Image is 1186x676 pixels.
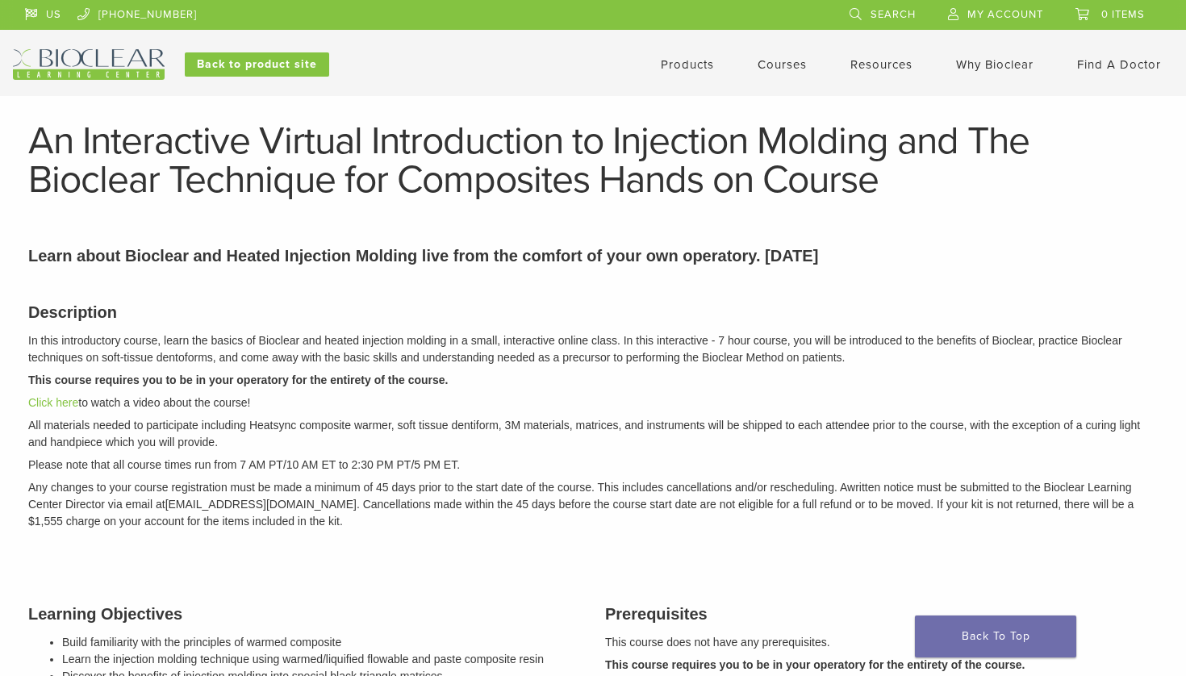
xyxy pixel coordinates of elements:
[758,57,807,72] a: Courses
[28,122,1158,199] h1: An Interactive Virtual Introduction to Injection Molding and The Bioclear Technique for Composite...
[28,481,1134,528] em: written notice must be submitted to the Bioclear Learning Center Director via email at [EMAIL_ADD...
[62,651,581,668] li: Learn the injection molding technique using warmed/liquified flowable and paste composite resin
[967,8,1043,21] span: My Account
[605,602,1158,626] h3: Prerequisites
[1077,57,1161,72] a: Find A Doctor
[28,417,1158,451] p: All materials needed to participate including Heatsync composite warmer, soft tissue dentiform, 3...
[1101,8,1145,21] span: 0 items
[28,373,448,386] strong: This course requires you to be in your operatory for the entirety of the course.
[605,634,1158,651] p: This course does not have any prerequisites.
[850,57,912,72] a: Resources
[871,8,916,21] span: Search
[605,658,1025,671] strong: This course requires you to be in your operatory for the entirety of the course.
[28,602,581,626] h3: Learning Objectives
[28,396,78,409] a: Click here
[28,481,847,494] span: Any changes to your course registration must be made a minimum of 45 days prior to the start date...
[185,52,329,77] a: Back to product site
[661,57,714,72] a: Products
[28,457,1158,474] p: Please note that all course times run from 7 AM PT/10 AM ET to 2:30 PM PT/5 PM ET.
[28,332,1158,366] p: In this introductory course, learn the basics of Bioclear and heated injection molding in a small...
[28,300,1158,324] h3: Description
[28,394,1158,411] p: to watch a video about the course!
[62,634,581,651] li: Build familiarity with the principles of warmed composite
[915,615,1076,657] a: Back To Top
[13,49,165,80] img: Bioclear
[28,244,1158,268] p: Learn about Bioclear and Heated Injection Molding live from the comfort of your own operatory. [D...
[956,57,1034,72] a: Why Bioclear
